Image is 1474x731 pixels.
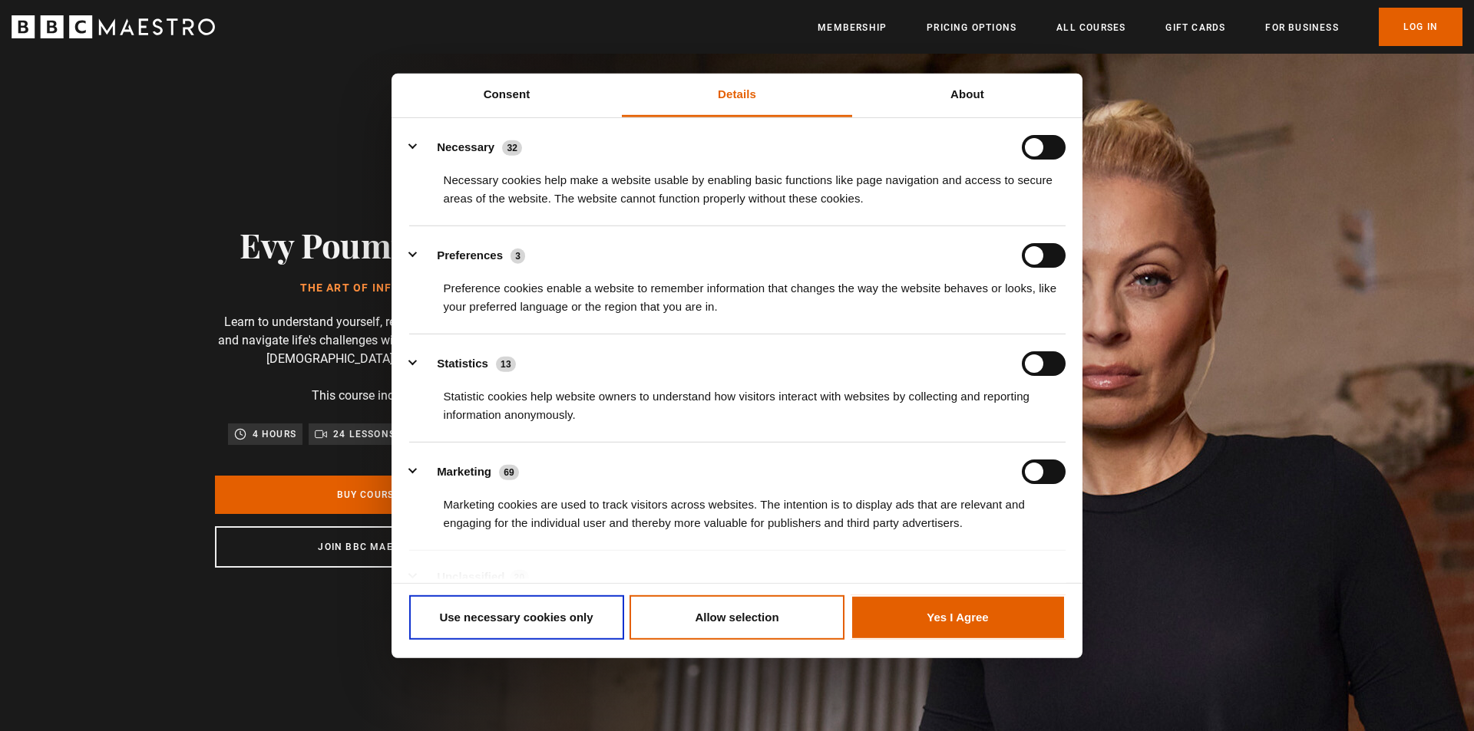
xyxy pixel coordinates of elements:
[215,476,522,514] a: Buy Course
[927,20,1016,35] a: Pricing Options
[409,135,532,160] button: Necessary (32)
[215,313,522,368] p: Learn to understand yourself, read people's behaviour and navigate life's challenges with ease, w...
[333,426,395,442] p: 24 lessons
[502,140,522,156] span: 32
[851,595,1066,640] button: Yes I Agree
[409,459,529,484] button: Marketing (69)
[409,376,1066,424] div: Statistic cookies help website owners to understand how visitors interact with websites by collec...
[437,355,488,373] label: Statistics
[1056,20,1125,35] a: All Courses
[1165,20,1225,35] a: Gift Cards
[409,595,624,640] button: Use necessary cookies only
[12,15,215,38] svg: BBC Maestro
[1265,20,1338,35] a: For business
[499,465,519,480] span: 69
[253,426,296,442] p: 4 hours
[409,568,539,587] button: Unclassified (20)
[437,463,491,481] label: Marketing
[496,357,516,372] span: 13
[240,282,497,295] h1: The Art of Influence
[409,268,1066,316] div: Preference cookies enable a website to remember information that changes the way the website beha...
[818,20,887,35] a: Membership
[437,247,503,265] label: Preferences
[392,73,622,117] a: Consent
[511,249,525,264] span: 3
[409,243,535,268] button: Preferences (3)
[215,526,522,568] a: Join BBC Maestro
[409,351,526,376] button: Statistics (13)
[852,73,1082,117] a: About
[409,484,1066,532] div: Marketing cookies are used to track visitors across websites. The intention is to display ads tha...
[312,387,426,405] p: This course includes:
[818,8,1462,46] nav: Primary
[510,570,530,585] span: 20
[630,595,844,640] button: Allow selection
[1379,8,1462,46] a: Log In
[240,225,497,264] h2: Evy Poumpouras
[622,73,852,117] a: Details
[409,160,1066,208] div: Necessary cookies help make a website usable by enabling basic functions like page navigation and...
[437,139,494,156] label: Necessary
